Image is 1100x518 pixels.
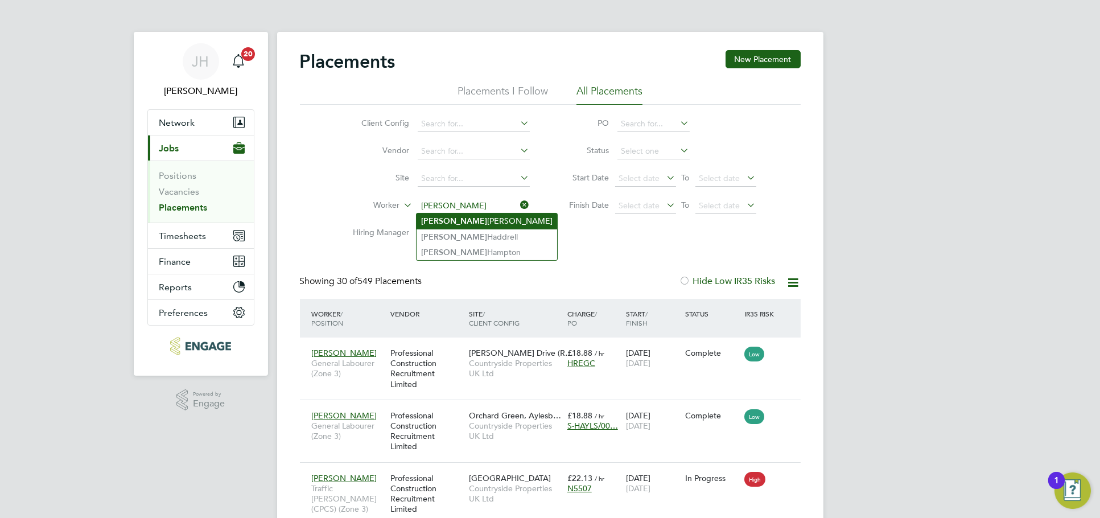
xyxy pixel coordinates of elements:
[159,307,208,318] span: Preferences
[159,117,195,128] span: Network
[469,473,551,483] span: [GEOGRAPHIC_DATA]
[418,198,530,214] input: Search for...
[312,473,377,483] span: [PERSON_NAME]
[619,173,660,183] span: Select date
[623,467,682,499] div: [DATE]
[619,200,660,211] span: Select date
[469,410,561,421] span: Orchard Green, Aylesb…
[744,347,764,361] span: Low
[565,303,624,333] div: Charge
[309,404,801,414] a: [PERSON_NAME]General Labourer (Zone 3)Professional Construction Recruitment LimitedOrchard Green,...
[312,309,344,327] span: / Position
[469,483,562,504] span: Countryside Properties UK Ltd
[595,474,604,483] span: / hr
[337,276,358,287] span: 30 of
[626,358,650,368] span: [DATE]
[148,274,254,299] button: Reports
[159,186,200,197] a: Vacancies
[335,200,400,211] label: Worker
[193,389,225,399] span: Powered by
[421,248,487,257] b: [PERSON_NAME]
[388,303,466,324] div: Vendor
[312,410,377,421] span: [PERSON_NAME]
[617,116,690,132] input: Search for...
[678,170,693,185] span: To
[567,483,592,494] span: N5507
[558,172,609,183] label: Start Date
[726,50,801,68] button: New Placement
[159,143,179,154] span: Jobs
[558,145,609,155] label: Status
[469,348,573,358] span: [PERSON_NAME] Drive (R…
[1054,480,1059,495] div: 1
[458,84,548,105] li: Placements I Follow
[241,47,255,61] span: 20
[312,348,377,358] span: [PERSON_NAME]
[159,170,197,181] a: Positions
[309,342,801,351] a: [PERSON_NAME]General Labourer (Zone 3)Professional Construction Recruitment Limited[PERSON_NAME] ...
[344,172,410,183] label: Site
[567,348,592,358] span: £18.88
[567,309,597,327] span: / PO
[623,303,682,333] div: Start
[134,32,268,376] nav: Main navigation
[626,309,648,327] span: / Finish
[312,483,385,515] span: Traffic [PERSON_NAME] (CPCS) (Zone 3)
[679,276,776,287] label: Hide Low IR35 Risks
[388,405,466,458] div: Professional Construction Recruitment Limited
[421,232,487,242] b: [PERSON_NAME]
[595,412,604,420] span: / hr
[626,483,650,494] span: [DATE]
[344,227,410,237] label: Hiring Manager
[337,276,422,287] span: 549 Placements
[741,303,781,324] div: IR35 Risk
[388,342,466,395] div: Professional Construction Recruitment Limited
[626,421,650,431] span: [DATE]
[159,282,192,293] span: Reports
[699,200,740,211] span: Select date
[418,116,530,132] input: Search for...
[159,202,208,213] a: Placements
[147,84,254,98] span: Jess Hogan
[300,276,425,287] div: Showing
[417,213,557,229] li: [PERSON_NAME]
[682,303,741,324] div: Status
[344,145,410,155] label: Vendor
[567,421,618,431] span: S-HAYLS/00…
[147,337,254,355] a: Go to home page
[617,143,690,159] input: Select one
[193,399,225,409] span: Engage
[170,337,231,355] img: pcrnet-logo-retina.png
[685,473,739,483] div: In Progress
[148,161,254,223] div: Jobs
[558,118,609,128] label: PO
[312,358,385,379] span: General Labourer (Zone 3)
[148,135,254,161] button: Jobs
[147,43,254,98] a: JH[PERSON_NAME]
[744,409,764,424] span: Low
[469,358,562,379] span: Countryside Properties UK Ltd
[576,84,642,105] li: All Placements
[1054,472,1091,509] button: Open Resource Center, 1 new notification
[699,173,740,183] span: Select date
[418,143,530,159] input: Search for...
[421,216,487,226] b: [PERSON_NAME]
[192,54,209,69] span: JH
[558,200,609,210] label: Finish Date
[418,171,530,187] input: Search for...
[300,50,395,73] h2: Placements
[469,309,520,327] span: / Client Config
[685,410,739,421] div: Complete
[344,118,410,128] label: Client Config
[744,472,765,487] span: High
[567,358,595,368] span: HREGC
[469,421,562,441] span: Countryside Properties UK Ltd
[595,349,604,357] span: / hr
[309,303,388,333] div: Worker
[567,410,592,421] span: £18.88
[159,256,191,267] span: Finance
[623,342,682,374] div: [DATE]
[148,223,254,248] button: Timesheets
[685,348,739,358] div: Complete
[312,421,385,441] span: General Labourer (Zone 3)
